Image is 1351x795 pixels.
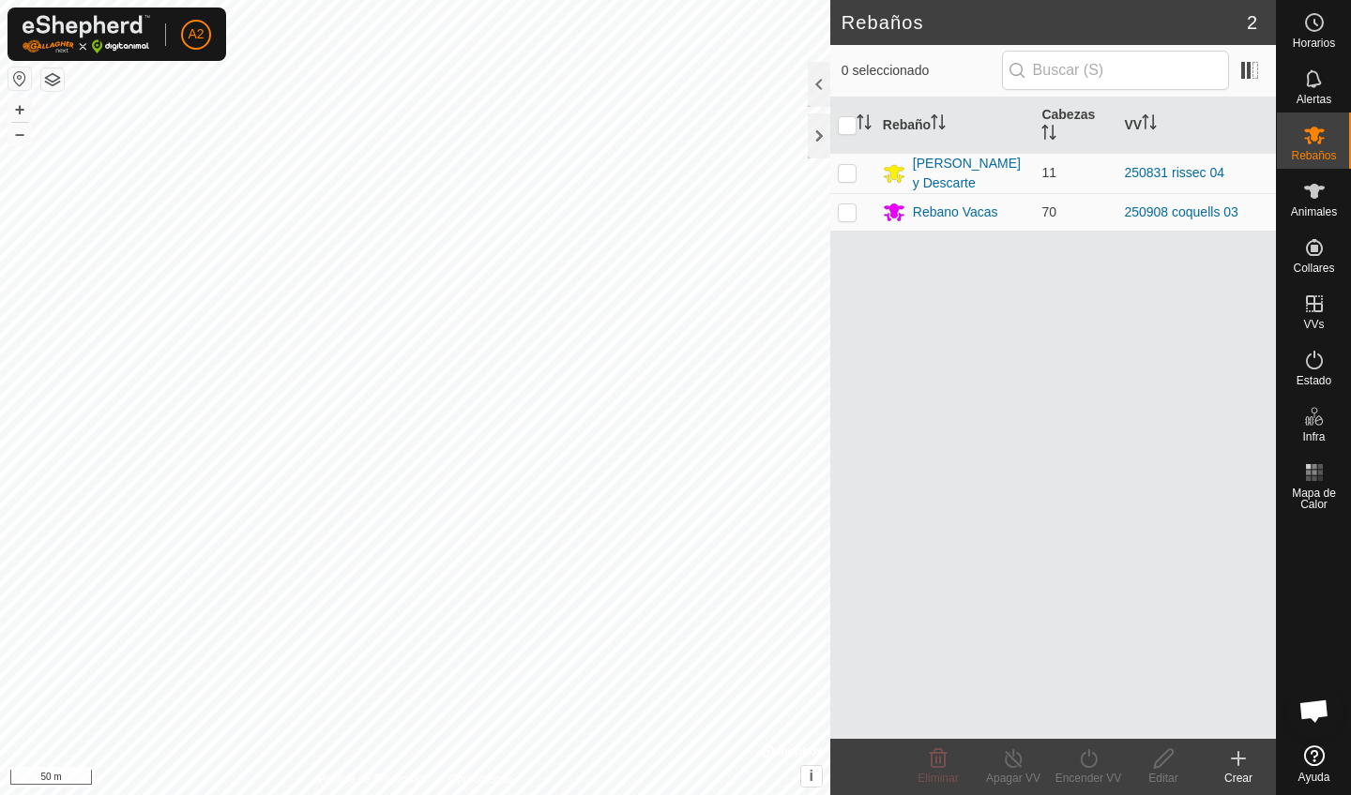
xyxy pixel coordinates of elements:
p-sorticon: Activar para ordenar [1142,117,1157,132]
input: Buscar (S) [1002,51,1229,90]
button: – [8,123,31,145]
span: 2 [1247,8,1257,37]
span: Rebaños [1291,150,1336,161]
span: Alertas [1297,94,1331,105]
a: Contáctenos [448,771,511,787]
th: Rebaño [875,97,1035,154]
button: + [8,98,31,121]
span: Ayuda [1298,772,1330,783]
a: Política de Privacidad [318,771,426,787]
span: VVs [1303,319,1324,330]
span: Horarios [1293,37,1335,49]
span: i [810,768,813,784]
th: Cabezas [1034,97,1116,154]
img: Logo Gallagher [23,15,150,53]
div: Chat abierto [1286,682,1343,739]
span: 0 seleccionado [842,61,1002,81]
span: 70 [1041,204,1056,219]
p-sorticon: Activar para ordenar [931,117,946,132]
span: 11 [1041,165,1056,180]
th: VV [1116,97,1276,154]
span: Eliminar [918,772,958,785]
h2: Rebaños [842,11,1247,34]
div: Rebano Vacas [913,202,998,222]
div: Crear [1201,770,1276,787]
div: Encender VV [1051,770,1126,787]
span: A2 [188,24,204,44]
button: Restablecer Mapa [8,67,31,90]
span: Infra [1302,431,1325,442]
div: Editar [1126,770,1201,787]
div: [PERSON_NAME] y Descarte [913,154,1027,193]
div: Apagar VV [976,770,1051,787]
span: Animales [1291,206,1337,217]
button: i [801,766,822,787]
button: Capas del Mapa [41,68,64,91]
span: Collares [1293,262,1334,274]
p-sorticon: Activar para ordenar [1041,127,1056,142]
a: Ayuda [1277,738,1351,790]
span: Mapa de Calor [1282,487,1346,510]
a: 250908 coquells 03 [1124,204,1237,219]
a: 250831 rissec 04 [1124,165,1224,180]
p-sorticon: Activar para ordenar [857,117,872,132]
span: Estado [1297,375,1331,386]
